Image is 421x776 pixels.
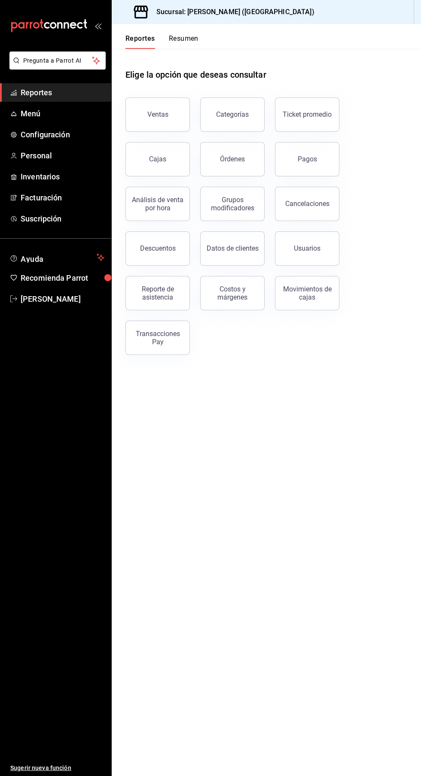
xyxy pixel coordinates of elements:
h1: Elige la opción que deseas consultar [125,68,266,81]
div: Análisis de venta por hora [131,196,184,212]
span: Ayuda [21,252,93,263]
button: Análisis de venta por hora [125,187,190,221]
div: Descuentos [140,244,176,252]
div: Cajas [149,155,166,163]
button: Usuarios [275,231,339,266]
button: Categorías [200,97,265,132]
button: Descuentos [125,231,190,266]
div: Cancelaciones [285,200,329,208]
button: Movimientos de cajas [275,276,339,310]
span: Pregunta a Parrot AI [23,56,92,65]
button: Ticket promedio [275,97,339,132]
span: Menú [21,108,104,119]
button: Reportes [125,34,155,49]
button: Datos de clientes [200,231,265,266]
span: Personal [21,150,104,161]
span: Suscripción [21,213,104,224]
span: Reportes [21,87,104,98]
button: Pregunta a Parrot AI [9,52,106,70]
span: Sugerir nueva función [10,764,104,773]
div: Ticket promedio [283,110,332,118]
a: Pregunta a Parrot AI [6,62,106,71]
div: Pagos [298,155,317,163]
button: Transacciones Pay [125,321,190,355]
span: Configuración [21,129,104,140]
button: Pagos [275,142,339,176]
div: Categorías [216,110,249,118]
button: Cajas [125,142,190,176]
span: Recomienda Parrot [21,272,104,284]
button: open_drawer_menu [95,22,101,29]
div: Ventas [147,110,168,118]
div: Transacciones Pay [131,330,184,346]
h3: Sucursal: [PERSON_NAME] ([GEOGRAPHIC_DATA]) [149,7,314,17]
span: [PERSON_NAME] [21,293,104,305]
span: Facturación [21,192,104,203]
div: Usuarios [294,244,320,252]
button: Costos y márgenes [200,276,265,310]
div: Órdenes [220,155,245,163]
div: navigation tabs [125,34,198,49]
div: Reporte de asistencia [131,285,184,301]
button: Grupos modificadores [200,187,265,221]
div: Grupos modificadores [206,196,259,212]
span: Inventarios [21,171,104,182]
button: Reporte de asistencia [125,276,190,310]
div: Datos de clientes [207,244,259,252]
button: Resumen [169,34,198,49]
button: Ventas [125,97,190,132]
button: Órdenes [200,142,265,176]
div: Costos y márgenes [206,285,259,301]
button: Cancelaciones [275,187,339,221]
div: Movimientos de cajas [281,285,334,301]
